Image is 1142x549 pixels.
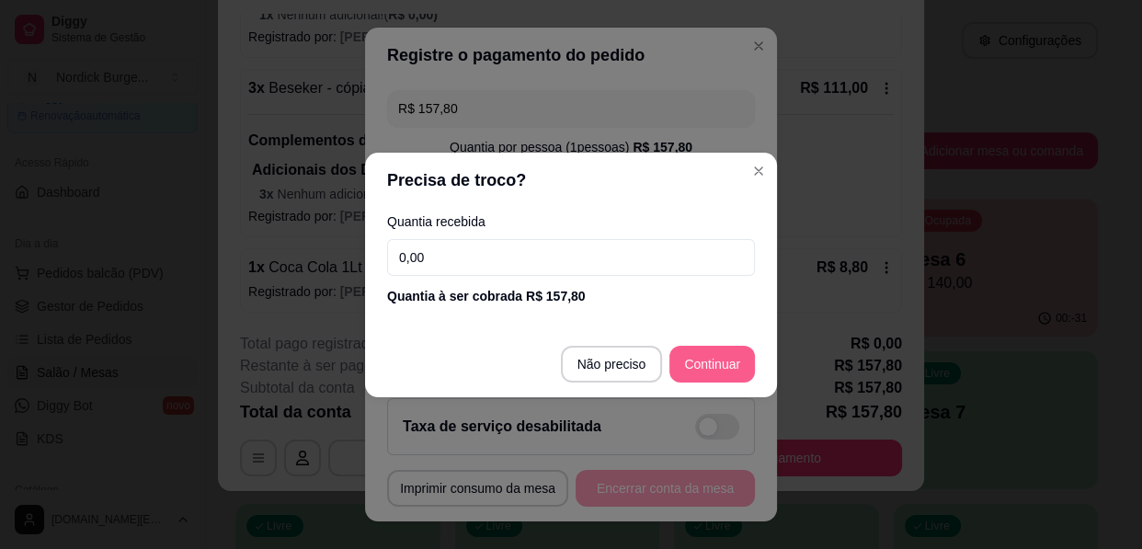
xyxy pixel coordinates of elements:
label: Quantia recebida [387,215,755,228]
button: Não preciso [561,346,663,383]
button: Close [744,156,773,186]
div: Quantia à ser cobrada R$ 157,80 [387,287,755,305]
button: Continuar [669,346,755,383]
header: Precisa de troco? [365,153,777,208]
